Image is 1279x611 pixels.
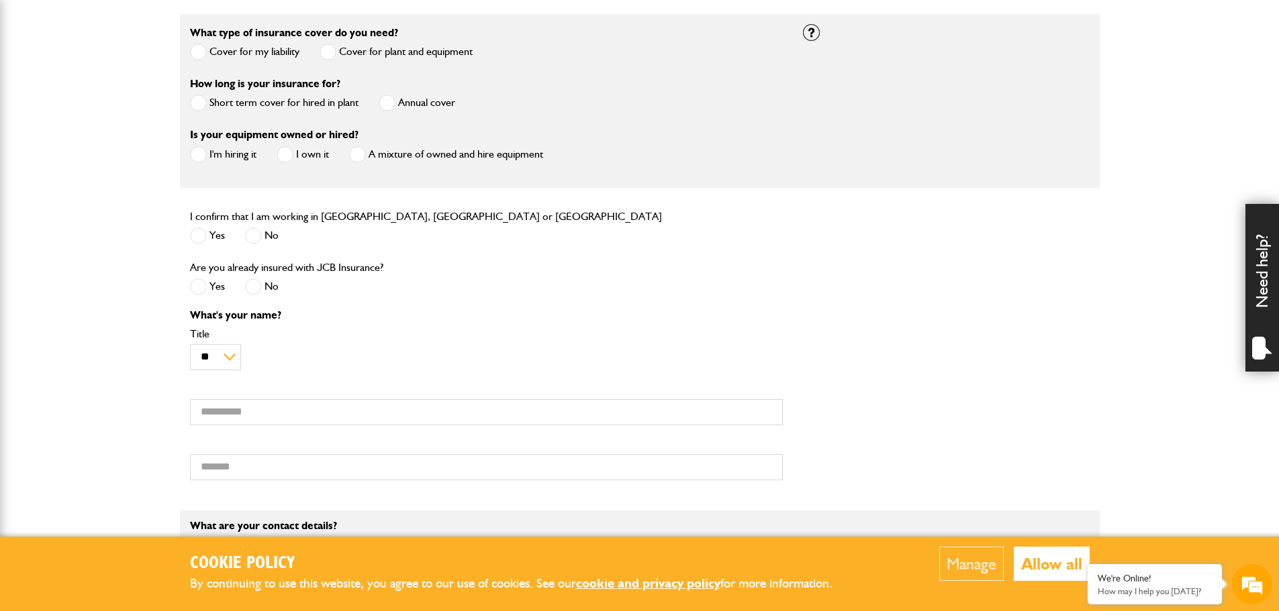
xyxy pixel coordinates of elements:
label: A mixture of owned and hire equipment [349,146,543,163]
p: What are your contact details? [190,520,783,531]
a: cookie and privacy policy [576,575,720,591]
label: No [245,227,279,244]
p: What's your name? [190,310,783,321]
label: I'm hiring it [190,146,256,163]
label: Short term cover for hired in plant [190,95,359,111]
label: I own it [277,146,329,163]
button: Manage [939,547,1004,581]
label: No [245,278,279,295]
label: Title [190,329,783,339]
label: How long is your insurance for? [190,78,340,89]
h2: Cookie Policy [190,553,855,574]
label: Cover for plant and equipment [320,44,473,60]
label: Are you already insured with JCB Insurance? [190,262,383,273]
label: What type of insurance cover do you need? [190,27,398,38]
div: Need help? [1245,204,1279,372]
p: By continuing to use this website, you agree to our use of cookies. See our for more information. [190,573,855,594]
button: Allow all [1014,547,1090,581]
div: We're Online! [1098,573,1212,584]
label: Cover for my liability [190,44,299,60]
label: Annual cover [379,95,455,111]
label: Is your equipment owned or hired? [190,129,359,140]
label: I confirm that I am working in [GEOGRAPHIC_DATA], [GEOGRAPHIC_DATA] or [GEOGRAPHIC_DATA] [190,211,662,222]
p: How may I help you today? [1098,586,1212,596]
label: Yes [190,227,225,244]
label: Yes [190,278,225,295]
